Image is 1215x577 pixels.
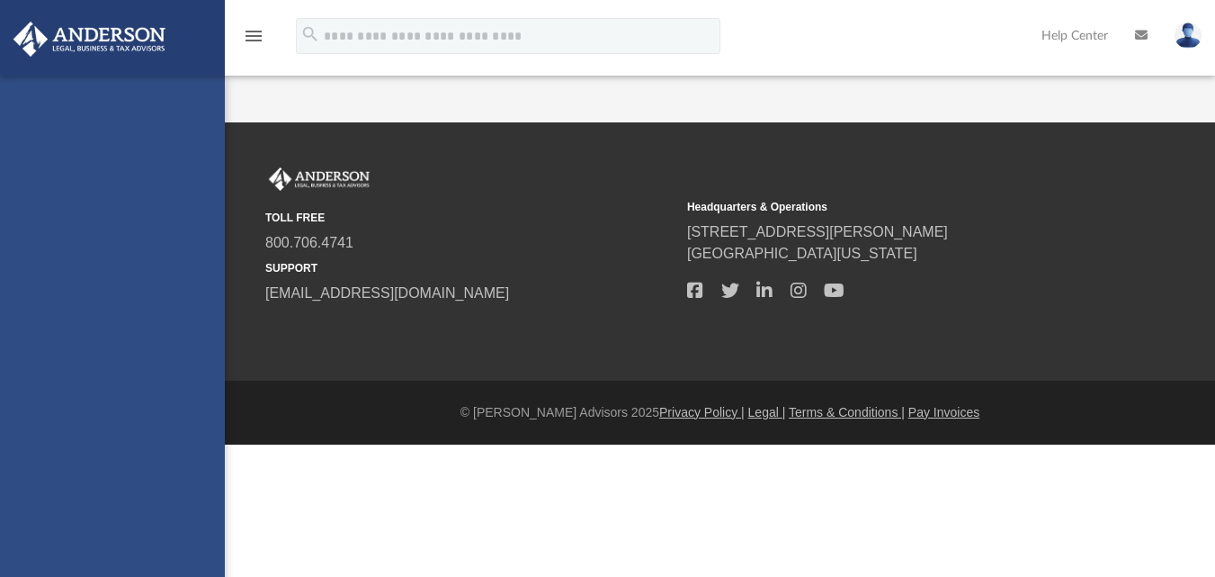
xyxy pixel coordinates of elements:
a: Privacy Policy | [659,405,745,419]
a: Terms & Conditions | [789,405,905,419]
i: search [300,24,320,44]
small: SUPPORT [265,260,675,276]
a: Pay Invoices [908,405,979,419]
a: [EMAIL_ADDRESS][DOMAIN_NAME] [265,285,509,301]
a: 800.706.4741 [265,235,353,250]
a: [STREET_ADDRESS][PERSON_NAME] [687,224,948,239]
small: Headquarters & Operations [687,199,1096,215]
div: © [PERSON_NAME] Advisors 2025 [225,403,1215,422]
a: Legal | [748,405,786,419]
a: [GEOGRAPHIC_DATA][US_STATE] [687,246,917,261]
small: TOLL FREE [265,210,675,226]
i: menu [243,25,264,47]
img: Anderson Advisors Platinum Portal [8,22,171,57]
a: menu [243,34,264,47]
img: Anderson Advisors Platinum Portal [265,167,373,191]
img: User Pic [1175,23,1202,49]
